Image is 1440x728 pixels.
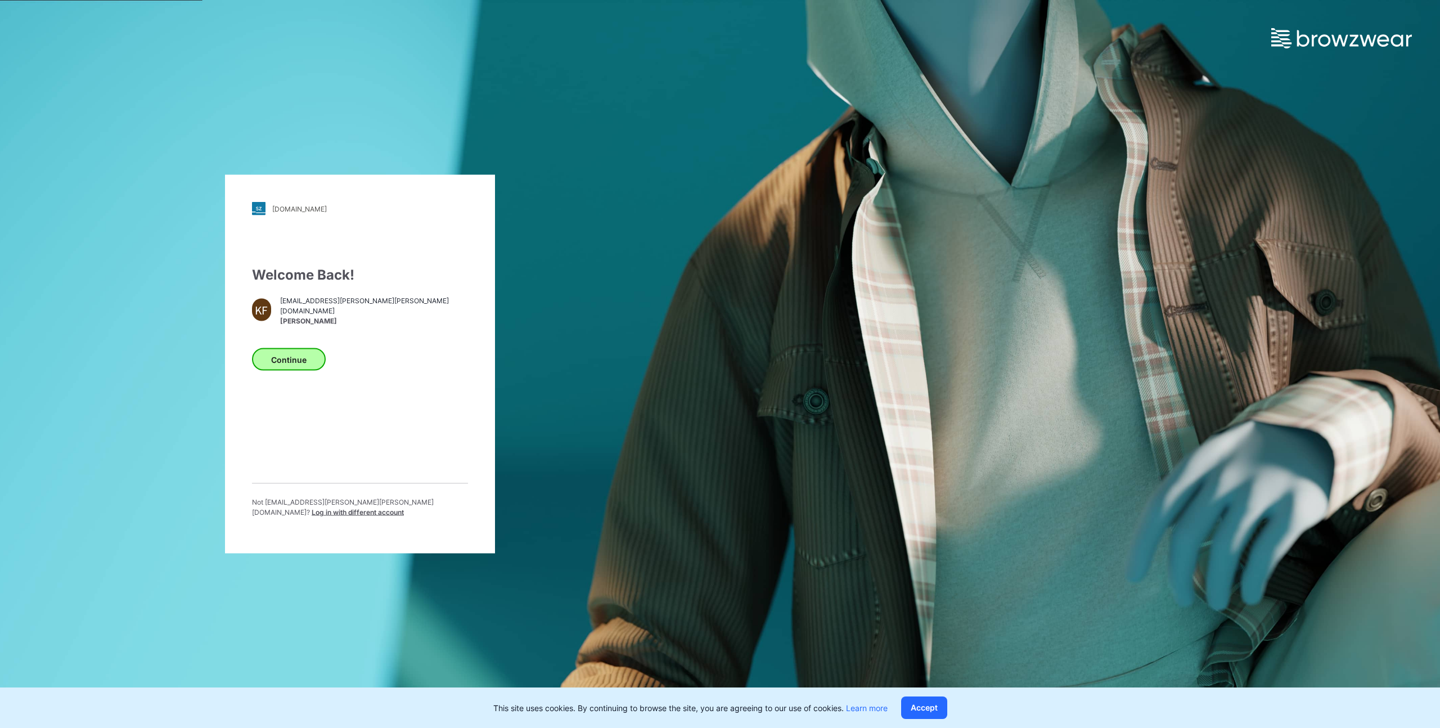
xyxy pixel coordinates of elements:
span: Log in with different account [312,508,404,516]
a: Learn more [846,703,888,713]
button: Continue [252,348,326,371]
button: Accept [901,696,947,719]
a: [DOMAIN_NAME] [252,202,468,215]
span: [PERSON_NAME] [280,316,468,326]
p: Not [EMAIL_ADDRESS][PERSON_NAME][PERSON_NAME][DOMAIN_NAME] ? [252,497,468,518]
p: This site uses cookies. By continuing to browse the site, you are agreeing to our use of cookies. [493,702,888,714]
span: [EMAIL_ADDRESS][PERSON_NAME][PERSON_NAME][DOMAIN_NAME] [280,295,468,316]
div: Welcome Back! [252,265,468,285]
img: stylezone-logo.562084cfcfab977791bfbf7441f1a819.svg [252,202,265,215]
img: browzwear-logo.e42bd6dac1945053ebaf764b6aa21510.svg [1271,28,1412,48]
div: KF [252,299,271,321]
div: [DOMAIN_NAME] [272,204,327,213]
